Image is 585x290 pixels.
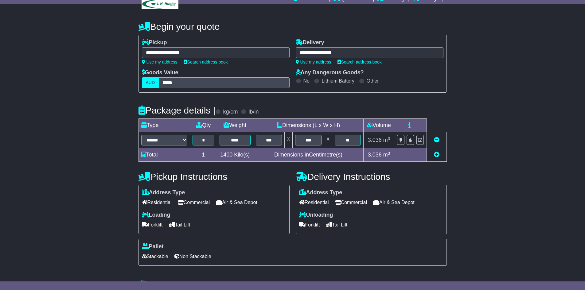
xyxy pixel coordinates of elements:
td: Volume [364,119,394,132]
h4: Warranty & Insurance [138,280,447,290]
span: Commercial [335,198,367,207]
td: Total [138,148,190,162]
span: Tail Lift [169,220,190,230]
span: Air & Sea Depot [216,198,257,207]
label: Any Dangerous Goods? [296,69,364,76]
h4: Pickup Instructions [138,172,290,182]
label: No [303,78,310,84]
label: Other [367,78,379,84]
td: x [324,132,332,148]
label: Lithium Battery [322,78,354,84]
label: Pickup [142,39,167,46]
sup: 3 [388,151,390,156]
label: Address Type [299,189,342,196]
span: Non Stackable [174,252,211,261]
span: Tail Lift [326,220,348,230]
label: Loading [142,212,170,218]
label: AUD [142,77,159,88]
span: Residential [142,198,172,207]
a: Use my address [142,60,177,64]
td: Qty [190,119,217,132]
span: Stackable [142,252,168,261]
label: Pallet [142,243,164,250]
label: Delivery [296,39,324,46]
td: x [285,132,293,148]
a: Use my address [296,60,331,64]
span: 1400 [220,152,232,158]
a: Search address book [184,60,228,64]
h4: Begin your quote [138,21,447,32]
span: Forklift [142,220,163,230]
label: lb/in [248,109,259,115]
label: Goods Value [142,69,178,76]
label: kg/cm [223,109,238,115]
a: Remove this item [434,137,439,143]
span: 3.036 [368,137,382,143]
span: Residential [299,198,329,207]
label: Unloading [299,212,333,218]
h4: Delivery Instructions [296,172,447,182]
sup: 3 [388,136,390,141]
td: Weight [217,119,253,132]
td: Dimensions in Centimetre(s) [253,148,364,162]
td: 1 [190,148,217,162]
td: Type [138,119,190,132]
span: Air & Sea Depot [373,198,415,207]
a: Search address book [337,60,382,64]
td: Dimensions (L x W x H) [253,119,364,132]
span: m [383,137,390,143]
td: Kilo(s) [217,148,253,162]
span: m [383,152,390,158]
a: Add new item [434,152,439,158]
span: Forklift [299,220,320,230]
span: 3.036 [368,152,382,158]
h4: Package details | [138,105,216,115]
span: Commercial [178,198,210,207]
label: Address Type [142,189,185,196]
